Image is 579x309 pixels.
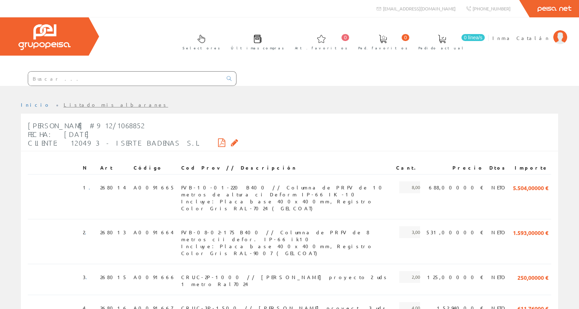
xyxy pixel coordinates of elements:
[358,44,408,51] span: Ped. favoritos
[83,271,91,283] span: 3
[383,6,456,11] span: [EMAIL_ADDRESS][DOMAIN_NAME]
[402,34,409,41] span: 0
[18,24,71,50] img: Grupo Peisa
[341,34,349,41] span: 0
[134,271,176,283] span: A0091666
[28,121,201,147] span: [PERSON_NAME] #912/1068852 Fecha: [DATE] Cliente: 120493 - ISERTE BADENAS S.L.
[100,271,127,283] span: 268015
[80,162,97,174] th: N
[178,162,393,174] th: Cod Prov // Descripción
[181,271,391,283] span: CRUC-2P-1000 // [PERSON_NAME] proyecto 2 uds 1 metro Ral7024
[83,226,91,238] span: 2
[491,226,507,238] span: NETO
[89,184,95,190] a: .
[513,181,548,193] span: 5.504,00000 €
[21,101,50,108] a: Inicio
[491,271,507,283] span: NETO
[399,271,420,283] span: 2,00
[427,271,484,283] span: 125,00000 €
[510,162,551,174] th: Importe
[218,140,225,145] i: Descargar PDF
[517,271,548,283] span: 250,00000 €
[231,140,238,145] i: Solicitar por email copia firmada
[491,181,507,193] span: NETO
[83,181,95,193] span: 1
[429,181,484,193] span: 688,00000 €
[134,181,175,193] span: A0091665
[86,274,91,280] a: .
[231,44,284,51] span: Últimas compras
[100,181,126,193] span: 268014
[399,181,420,193] span: 8,00
[473,6,510,11] span: [PHONE_NUMBER]
[181,226,391,238] span: FVB-08-02-175 B400 // Columna de PRFV de 8 metros cii defor. IP-66 ik10 Incluye: Placa base 400x4...
[131,162,178,174] th: Código
[426,226,484,238] span: 531,00000 €
[97,162,131,174] th: Art
[393,162,423,174] th: Cant.
[176,29,224,54] a: Selectores
[486,162,510,174] th: Dtos
[183,44,220,51] span: Selectores
[418,44,466,51] span: Pedido actual
[513,226,548,238] span: 1.593,00000 €
[461,34,485,41] span: 0 línea/s
[85,229,91,235] a: .
[100,226,126,238] span: 268013
[492,29,567,35] a: Inma Catalán
[134,226,174,238] span: A0091664
[224,29,288,54] a: Últimas compras
[28,72,223,86] input: Buscar ...
[399,226,420,238] span: 3,00
[492,34,550,41] span: Inma Catalán
[295,44,347,51] span: Art. favoritos
[64,101,168,108] a: Listado mis albaranes
[181,181,391,193] span: FVB-10-01-220 B400 // Columna de PRFV de 10 metros de altura ci Deform IP-66 IK-10 Incluye: Placa...
[423,162,486,174] th: Precio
